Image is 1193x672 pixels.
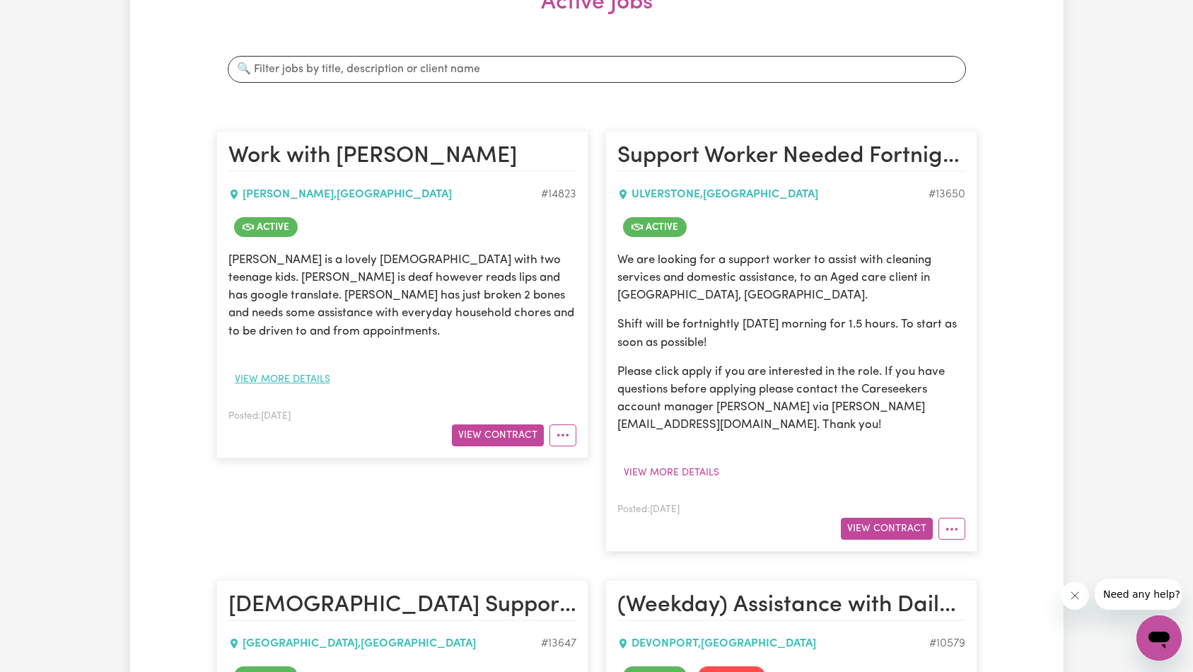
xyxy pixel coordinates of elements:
[617,592,965,620] h2: (Weekday) Assistance with Daily Living
[549,424,576,446] button: More options
[617,462,726,484] button: View more details
[1095,579,1182,610] iframe: Message from company
[617,505,680,514] span: Posted: [DATE]
[938,518,965,540] button: More options
[617,363,965,434] p: Please click apply if you are interested in the role. If you have questions before applying pleas...
[623,217,687,237] span: Job is active
[541,186,576,203] div: Job ID #14823
[228,56,966,83] input: 🔍 Filter jobs by title, description or client name
[228,412,291,421] span: Posted: [DATE]
[228,635,541,652] div: [GEOGRAPHIC_DATA] , [GEOGRAPHIC_DATA]
[1061,581,1089,610] iframe: Close message
[228,143,576,171] h2: Work with Eve
[452,424,544,446] button: View Contract
[1136,615,1182,661] iframe: Button to launch messaging window
[617,315,965,351] p: Shift will be fortnightly [DATE] morning for 1.5 hours. To start as soon as possible!
[617,143,965,171] h2: Support Worker Needed Fortnight Monday In Ulverstone, TAS
[228,369,337,390] button: View more details
[228,251,576,340] p: [PERSON_NAME] is a lovely [DEMOGRAPHIC_DATA] with two teenage kids. [PERSON_NAME] is deaf however...
[929,186,965,203] div: Job ID #13650
[617,186,929,203] div: ULVERSTONE , [GEOGRAPHIC_DATA]
[841,518,933,540] button: View Contract
[929,635,965,652] div: Job ID #10579
[228,186,541,203] div: [PERSON_NAME] , [GEOGRAPHIC_DATA]
[617,635,929,652] div: DEVONPORT , [GEOGRAPHIC_DATA]
[541,635,576,652] div: Job ID #13647
[228,592,576,620] h2: Female Support Worker Needed Fortnight Monday In West Ulverstone, TAS
[617,251,965,305] p: We are looking for a support worker to assist with cleaning services and domestic assistance, to ...
[234,217,298,237] span: Job is active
